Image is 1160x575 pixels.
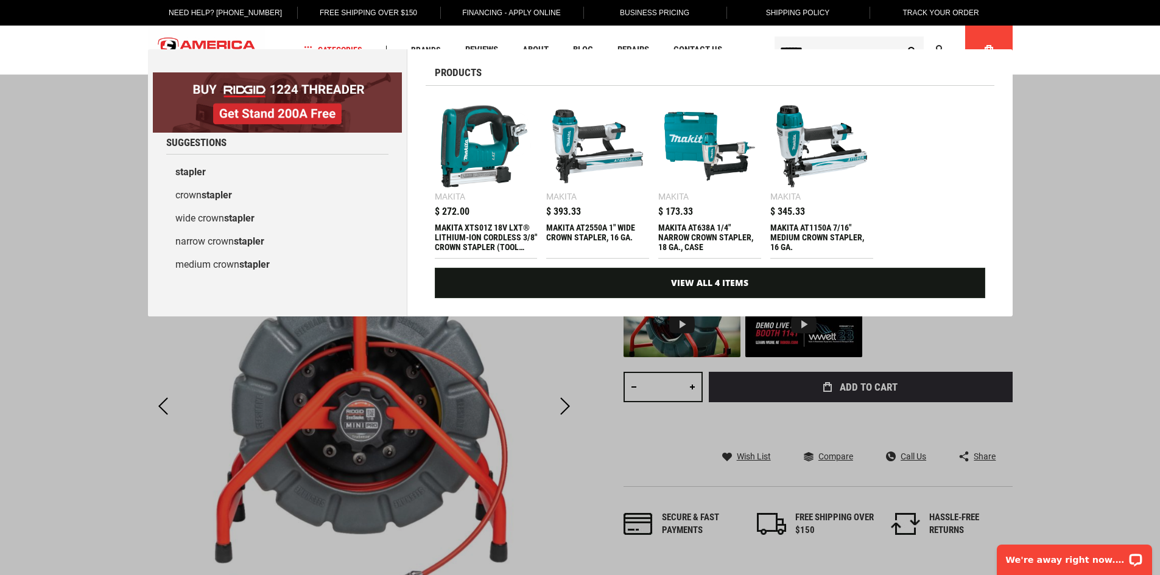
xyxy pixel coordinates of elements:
a: medium crownstapler [166,253,388,276]
span: Categories [304,46,362,54]
div: Makita [546,192,577,201]
span: Shipping Policy [766,9,830,17]
span: Contact Us [673,46,722,55]
iframe: LiveChat chat widget [989,537,1160,575]
a: Repairs [612,42,655,58]
img: MAKITA AT1150A 7/16 [776,101,867,192]
span: Brands [411,46,441,54]
span: Products [435,68,482,78]
img: MAKITA XTS01Z 18V LXT® LITHIUM-ION CORDLESS 3/8 [441,101,532,192]
div: MAKITA XTS01Z 18V LXT® LITHIUM-ION CORDLESS 3/8 [435,223,538,252]
span: $ 393.33 [546,207,581,217]
div: MAKITA AT638A 1/4 [658,223,761,252]
a: store logo [148,27,266,73]
a: 0 [977,26,1000,74]
span: $ 272.00 [435,207,469,217]
a: MAKITA XTS01Z 18V LXT® LITHIUM-ION CORDLESS 3/8 Makita $ 272.00 MAKITA XTS01Z 18V LXT® LITHIUM-IO... [435,95,538,258]
span: About [522,46,549,55]
a: Contact Us [668,42,728,58]
img: America Tools [148,27,266,73]
img: MAKITA AT2550A 1 [552,101,643,192]
a: About [517,42,554,58]
div: MAKITA AT2550A 1 [546,223,649,252]
img: MAKITA AT638A 1/4 [664,101,755,192]
div: MAKITA AT1150A 7/16 [770,223,873,252]
b: stapler [239,259,270,270]
div: Makita [435,192,465,201]
a: crownstapler [166,184,388,207]
a: stapler [166,161,388,184]
a: Categories [298,42,368,58]
a: MAKITA AT638A 1/4 Makita $ 173.33 MAKITA AT638A 1/4" NARROW CROWN STAPLER, 18 GA., CASE [658,95,761,258]
b: stapler [202,189,232,201]
a: Blog [568,42,599,58]
a: View All 4 Items [435,268,985,298]
a: Reviews [460,42,504,58]
span: Reviews [465,46,498,55]
a: BOGO: Buy RIDGID® 1224 Threader, Get Stand 200A Free! [153,72,402,82]
a: MAKITA AT2550A 1 Makita $ 393.33 MAKITA AT2550A 1" WIDE CROWN STAPLER, 16 GA. [546,95,649,258]
b: stapler [175,166,206,178]
b: stapler [234,235,264,247]
a: narrow crownstapler [166,230,388,253]
div: Makita [770,192,801,201]
img: BOGO: Buy RIDGID® 1224 Threader, Get Stand 200A Free! [153,72,402,133]
a: wide crownstapler [166,207,388,230]
span: Repairs [617,46,649,55]
a: MAKITA AT1150A 7/16 Makita $ 345.33 MAKITA AT1150A 7/16" MEDIUM CROWN STAPLER, 16 GA. [770,95,873,258]
b: stapler [224,212,255,224]
span: Suggestions [166,138,227,148]
span: $ 173.33 [658,207,693,217]
span: Blog [573,46,593,55]
span: $ 345.33 [770,207,805,217]
div: Makita [658,192,689,201]
button: Search [901,38,924,61]
a: Brands [406,42,446,58]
